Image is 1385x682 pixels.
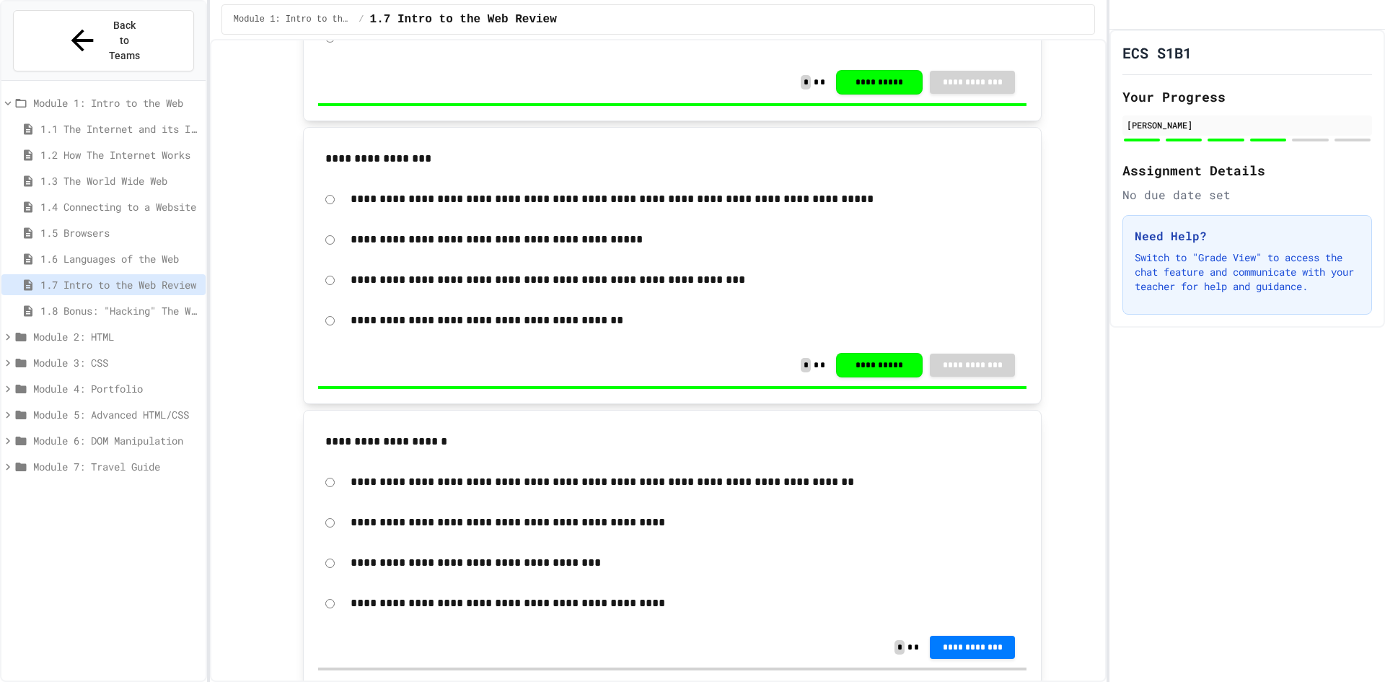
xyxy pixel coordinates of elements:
h2: Your Progress [1122,87,1372,107]
span: Module 4: Portfolio [33,381,200,396]
span: 1.2 How The Internet Works [40,147,200,162]
span: Module 1: Intro to the Web [33,95,200,110]
h1: ECS S1B1 [1122,43,1192,63]
h3: Need Help? [1135,227,1360,245]
span: 1.7 Intro to the Web Review [40,277,200,292]
span: 1.8 Bonus: "Hacking" The Web [40,303,200,318]
span: 1.5 Browsers [40,225,200,240]
span: Back to Teams [107,18,141,64]
p: Switch to "Grade View" to access the chat feature and communicate with your teacher for help and ... [1135,250,1360,294]
span: Module 5: Advanced HTML/CSS [33,407,200,422]
span: Module 2: HTML [33,329,200,344]
span: Module 6: DOM Manipulation [33,433,200,448]
span: / [359,14,364,25]
span: 1.7 Intro to the Web Review [370,11,557,28]
span: 1.6 Languages of the Web [40,251,200,266]
h2: Assignment Details [1122,160,1372,180]
div: [PERSON_NAME] [1127,118,1368,131]
span: 1.3 The World Wide Web [40,173,200,188]
span: Module 1: Intro to the Web [234,14,353,25]
span: Module 3: CSS [33,355,200,370]
span: 1.4 Connecting to a Website [40,199,200,214]
span: Module 7: Travel Guide [33,459,200,474]
div: No due date set [1122,186,1372,204]
span: 1.1 The Internet and its Impact on Society [40,121,200,136]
